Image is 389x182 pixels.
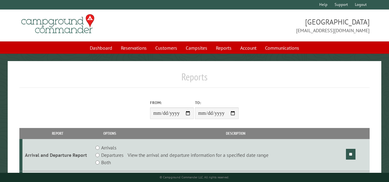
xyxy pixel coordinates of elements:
label: Departures [101,151,124,159]
td: Arrival and Departure Report [22,139,93,171]
img: Campground Commander [19,12,96,36]
h1: Reports [19,71,370,88]
a: Communications [261,42,303,54]
span: [GEOGRAPHIC_DATA] [EMAIL_ADDRESS][DOMAIN_NAME] [195,17,370,34]
td: View the arrival and departure information for a specified date range [127,139,345,171]
small: © Campground Commander LLC. All rights reserved. [160,175,229,179]
a: Dashboard [86,42,116,54]
th: Options [93,128,127,139]
a: Campsites [182,42,211,54]
label: Both [101,159,111,166]
a: Reservations [117,42,150,54]
a: Customers [152,42,181,54]
a: Account [236,42,260,54]
label: To: [195,100,239,106]
a: Reports [212,42,235,54]
th: Description [127,128,345,139]
th: Report [22,128,93,139]
label: From: [150,100,194,106]
label: Arrivals [101,144,117,151]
